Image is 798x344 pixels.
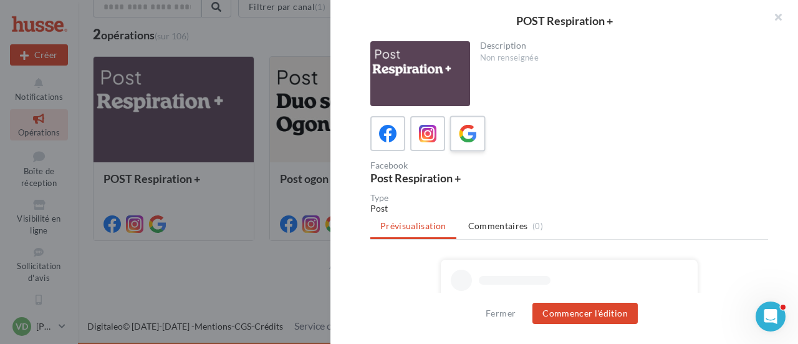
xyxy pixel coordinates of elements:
[480,41,759,50] div: Description
[481,306,521,321] button: Fermer
[370,194,768,202] div: Type
[532,303,638,324] button: Commencer l'édition
[370,172,564,184] div: Post Respiration +
[756,302,786,332] iframe: Intercom live chat
[370,202,768,215] div: Post
[532,221,543,231] span: (0)
[350,15,778,26] div: POST Respiration +
[468,220,528,232] span: Commentaires
[480,52,759,64] div: Non renseignée
[370,161,564,170] div: Facebook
